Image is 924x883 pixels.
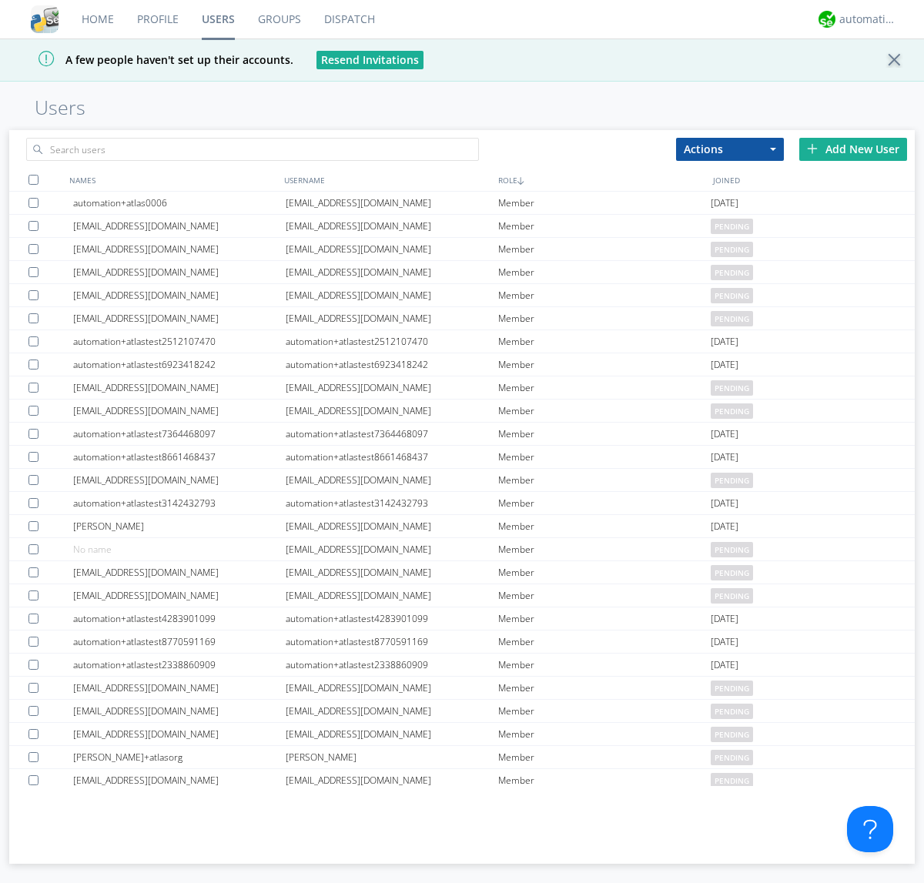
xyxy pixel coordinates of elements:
div: Member [498,561,711,584]
span: pending [711,288,753,303]
a: [EMAIL_ADDRESS][DOMAIN_NAME][EMAIL_ADDRESS][DOMAIN_NAME]Memberpending [9,400,915,423]
span: pending [711,242,753,257]
div: [EMAIL_ADDRESS][DOMAIN_NAME] [286,584,498,607]
div: [EMAIL_ADDRESS][DOMAIN_NAME] [73,469,286,491]
span: pending [711,473,753,488]
a: [EMAIL_ADDRESS][DOMAIN_NAME][EMAIL_ADDRESS][DOMAIN_NAME]Memberpending [9,284,915,307]
div: [EMAIL_ADDRESS][DOMAIN_NAME] [73,561,286,584]
span: pending [711,219,753,234]
a: No name[EMAIL_ADDRESS][DOMAIN_NAME]Memberpending [9,538,915,561]
div: [EMAIL_ADDRESS][DOMAIN_NAME] [73,284,286,306]
a: automation+atlastest7364468097automation+atlastest7364468097Member[DATE] [9,423,915,446]
span: pending [711,380,753,396]
div: automation+atlastest7364468097 [73,423,286,445]
div: automation+atlastest8770591169 [286,630,498,653]
div: [EMAIL_ADDRESS][DOMAIN_NAME] [286,677,498,699]
div: Member [498,192,711,214]
div: Member [498,538,711,560]
div: [EMAIL_ADDRESS][DOMAIN_NAME] [286,400,498,422]
div: [EMAIL_ADDRESS][DOMAIN_NAME] [73,700,286,722]
span: pending [711,403,753,419]
span: [DATE] [711,446,738,469]
div: automation+atlastest7364468097 [286,423,498,445]
a: [EMAIL_ADDRESS][DOMAIN_NAME][EMAIL_ADDRESS][DOMAIN_NAME]Memberpending [9,584,915,607]
div: [EMAIL_ADDRESS][DOMAIN_NAME] [286,284,498,306]
span: pending [711,311,753,326]
div: Member [498,400,711,422]
div: automation+atlastest8661468437 [286,446,498,468]
img: d2d01cd9b4174d08988066c6d424eccd [819,11,835,28]
div: [EMAIL_ADDRESS][DOMAIN_NAME] [286,261,498,283]
div: automation+atlastest8661468437 [73,446,286,468]
div: Member [498,515,711,537]
a: automation+atlastest3142432793automation+atlastest3142432793Member[DATE] [9,492,915,515]
div: [EMAIL_ADDRESS][DOMAIN_NAME] [286,307,498,329]
div: [EMAIL_ADDRESS][DOMAIN_NAME] [286,515,498,537]
div: Member [498,700,711,722]
div: [EMAIL_ADDRESS][DOMAIN_NAME] [286,469,498,491]
div: automation+atlastest4283901099 [73,607,286,630]
div: automation+atlastest4283901099 [286,607,498,630]
span: pending [711,542,753,557]
div: [PERSON_NAME]+atlasorg [73,746,286,768]
div: Member [498,284,711,306]
span: No name [73,543,112,556]
div: Member [498,746,711,768]
div: [EMAIL_ADDRESS][DOMAIN_NAME] [286,723,498,745]
div: [EMAIL_ADDRESS][DOMAIN_NAME] [286,700,498,722]
a: automation+atlastest8661468437automation+atlastest8661468437Member[DATE] [9,446,915,469]
span: [DATE] [711,192,738,215]
a: automation+atlastest6923418242automation+atlastest6923418242Member[DATE] [9,353,915,376]
span: [DATE] [711,330,738,353]
div: Member [498,677,711,699]
div: automation+atlastest2512107470 [286,330,498,353]
a: [PERSON_NAME][EMAIL_ADDRESS][DOMAIN_NAME]Member[DATE] [9,515,915,538]
a: [EMAIL_ADDRESS][DOMAIN_NAME][EMAIL_ADDRESS][DOMAIN_NAME]Memberpending [9,700,915,723]
div: Member [498,584,711,607]
a: [EMAIL_ADDRESS][DOMAIN_NAME][EMAIL_ADDRESS][DOMAIN_NAME]Memberpending [9,469,915,492]
span: A few people haven't set up their accounts. [12,52,293,67]
div: [EMAIL_ADDRESS][DOMAIN_NAME] [286,238,498,260]
div: [EMAIL_ADDRESS][DOMAIN_NAME] [286,376,498,399]
div: Member [498,330,711,353]
div: [EMAIL_ADDRESS][DOMAIN_NAME] [73,238,286,260]
div: [EMAIL_ADDRESS][DOMAIN_NAME] [286,561,498,584]
button: Actions [676,138,784,161]
span: pending [711,750,753,765]
div: Member [498,423,711,445]
div: Member [498,353,711,376]
span: [DATE] [711,515,738,538]
div: automation+atlastest6923418242 [286,353,498,376]
div: Member [498,469,711,491]
span: [DATE] [711,492,738,515]
div: automation+atlastest6923418242 [73,353,286,376]
span: pending [711,565,753,580]
span: pending [711,681,753,696]
div: [PERSON_NAME] [73,515,286,537]
div: automation+atlastest2338860909 [73,654,286,676]
div: [EMAIL_ADDRESS][DOMAIN_NAME] [286,538,498,560]
a: [EMAIL_ADDRESS][DOMAIN_NAME][EMAIL_ADDRESS][DOMAIN_NAME]Memberpending [9,215,915,238]
div: Add New User [799,138,907,161]
a: [EMAIL_ADDRESS][DOMAIN_NAME][EMAIL_ADDRESS][DOMAIN_NAME]Memberpending [9,769,915,792]
iframe: Toggle Customer Support [847,806,893,852]
div: automation+atlastest3142432793 [286,492,498,514]
div: NAMES [65,169,280,191]
span: pending [711,704,753,719]
div: Member [498,261,711,283]
div: Member [498,630,711,653]
div: [EMAIL_ADDRESS][DOMAIN_NAME] [73,215,286,237]
div: Member [498,238,711,260]
span: pending [711,265,753,280]
a: [EMAIL_ADDRESS][DOMAIN_NAME][EMAIL_ADDRESS][DOMAIN_NAME]Memberpending [9,561,915,584]
span: [DATE] [711,630,738,654]
div: Member [498,446,711,468]
div: Member [498,215,711,237]
div: Member [498,492,711,514]
div: automation+atlas0006 [73,192,286,214]
a: [PERSON_NAME]+atlasorg[PERSON_NAME]Memberpending [9,746,915,769]
div: USERNAME [280,169,495,191]
span: [DATE] [711,607,738,630]
span: pending [711,773,753,788]
div: [EMAIL_ADDRESS][DOMAIN_NAME] [73,376,286,399]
